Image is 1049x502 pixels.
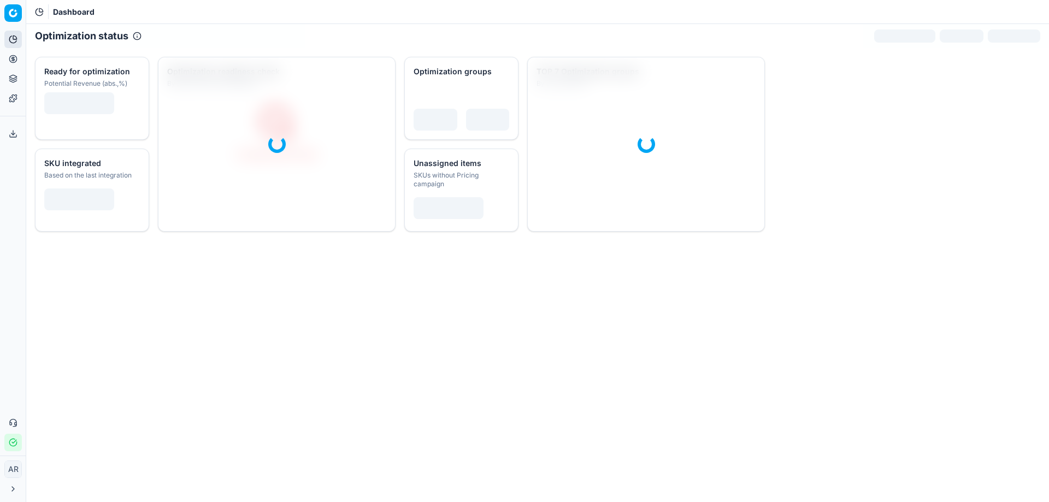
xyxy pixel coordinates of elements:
[35,28,128,44] h2: Optimization status
[44,158,138,169] div: SKU integrated
[44,171,138,180] div: Based on the last integration
[5,461,21,477] span: AR
[414,171,507,188] div: SKUs without Pricing campaign
[53,7,95,17] nav: breadcrumb
[53,7,95,17] span: Dashboard
[414,158,507,169] div: Unassigned items
[44,66,138,77] div: Ready for optimization
[44,79,138,88] div: Potential Revenue (abs.,%)
[4,460,22,478] button: AR
[414,66,507,77] div: Optimization groups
